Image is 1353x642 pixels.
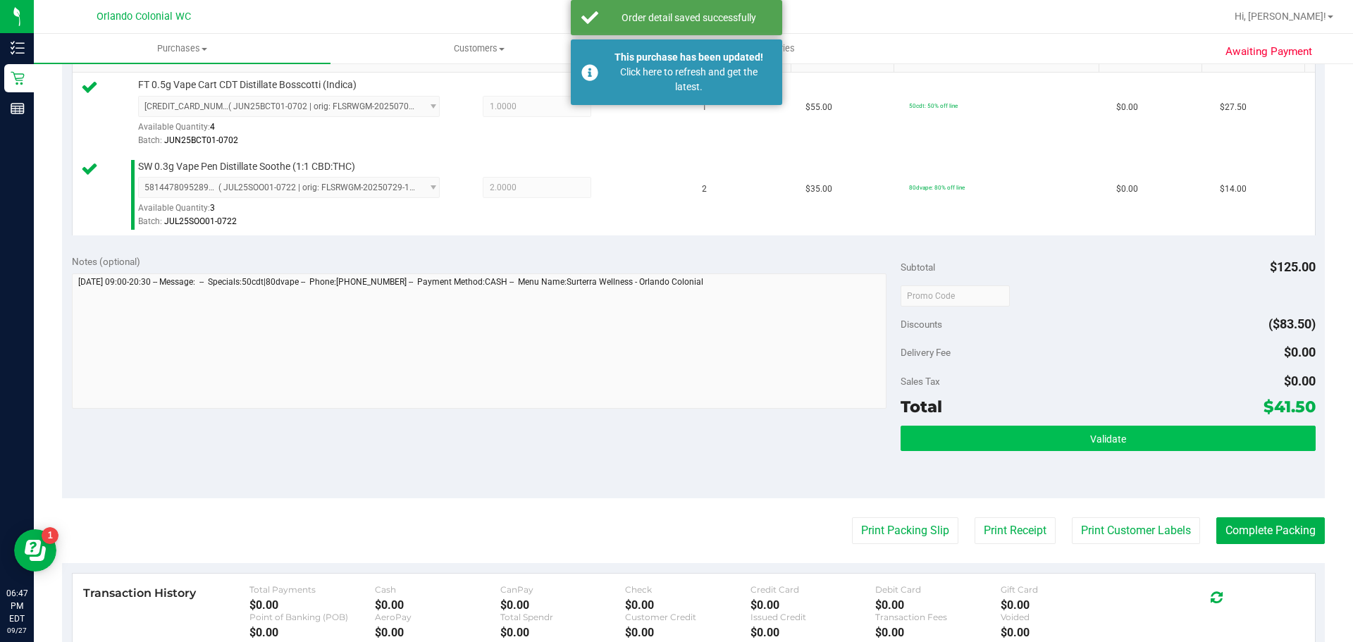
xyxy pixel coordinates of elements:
span: Customers [331,42,626,55]
span: Notes (optional) [72,256,140,267]
div: Credit Card [750,584,876,595]
div: $0.00 [875,626,1001,639]
span: 4 [210,122,215,132]
a: Purchases [34,34,330,63]
div: Transaction Fees [875,612,1001,622]
iframe: Resource center unread badge [42,527,58,544]
div: $0.00 [625,626,750,639]
div: This purchase has been updated! [606,50,772,65]
div: Customer Credit [625,612,750,622]
span: 50cdt: 50% off line [909,102,958,109]
span: ($83.50) [1268,316,1316,331]
div: $0.00 [375,626,500,639]
span: $55.00 [805,101,832,114]
div: Total Spendr [500,612,626,622]
span: $0.00 [1116,183,1138,196]
div: $0.00 [500,626,626,639]
div: $0.00 [1001,626,1126,639]
div: Point of Banking (POB) [249,612,375,622]
span: 80dvape: 80% off line [909,184,965,191]
div: Cash [375,584,500,595]
span: Awaiting Payment [1225,44,1312,60]
span: JUL25SOO01-0722 [164,216,237,226]
inline-svg: Inventory [11,41,25,55]
div: Debit Card [875,584,1001,595]
input: Promo Code [901,285,1010,307]
div: $0.00 [500,598,626,612]
span: $35.00 [805,183,832,196]
div: Check [625,584,750,595]
span: $14.00 [1220,183,1247,196]
div: $0.00 [249,626,375,639]
span: $0.00 [1116,101,1138,114]
span: FT 0.5g Vape Cart CDT Distillate Bosscotti (Indica) [138,78,357,92]
div: Order detail saved successfully [606,11,772,25]
span: Orlando Colonial WC [97,11,191,23]
div: Available Quantity: [138,117,455,144]
div: $0.00 [750,626,876,639]
span: 2 [702,183,707,196]
span: JUN25BCT01-0702 [164,135,238,145]
span: Sales Tax [901,376,940,387]
div: Total Payments [249,584,375,595]
span: Batch: [138,135,162,145]
p: 06:47 PM EDT [6,587,27,625]
span: $0.00 [1284,345,1316,359]
span: Hi, [PERSON_NAME]! [1235,11,1326,22]
inline-svg: Reports [11,101,25,116]
div: $0.00 [375,598,500,612]
button: Validate [901,426,1315,451]
span: Batch: [138,216,162,226]
span: Discounts [901,311,942,337]
span: 1 [702,101,707,114]
div: Available Quantity: [138,198,455,226]
span: Total [901,397,942,416]
div: $0.00 [875,598,1001,612]
div: Voided [1001,612,1126,622]
button: Print Receipt [975,517,1056,544]
span: $0.00 [1284,374,1316,388]
span: 3 [210,203,215,213]
button: Complete Packing [1216,517,1325,544]
div: $0.00 [1001,598,1126,612]
p: 09/27 [6,625,27,636]
div: $0.00 [625,598,750,612]
span: Validate [1090,433,1126,445]
button: Print Packing Slip [852,517,958,544]
a: Customers [330,34,627,63]
iframe: Resource center [14,529,56,572]
span: $125.00 [1270,259,1316,274]
span: Delivery Fee [901,347,951,358]
div: Click here to refresh and get the latest. [606,65,772,94]
span: Purchases [34,42,330,55]
inline-svg: Retail [11,71,25,85]
div: $0.00 [249,598,375,612]
div: Issued Credit [750,612,876,622]
span: SW 0.3g Vape Pen Distillate Soothe (1:1 CBD:THC) [138,160,355,173]
div: CanPay [500,584,626,595]
span: Subtotal [901,261,935,273]
button: Print Customer Labels [1072,517,1200,544]
span: $27.50 [1220,101,1247,114]
div: Gift Card [1001,584,1126,595]
span: $41.50 [1264,397,1316,416]
div: $0.00 [750,598,876,612]
div: AeroPay [375,612,500,622]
